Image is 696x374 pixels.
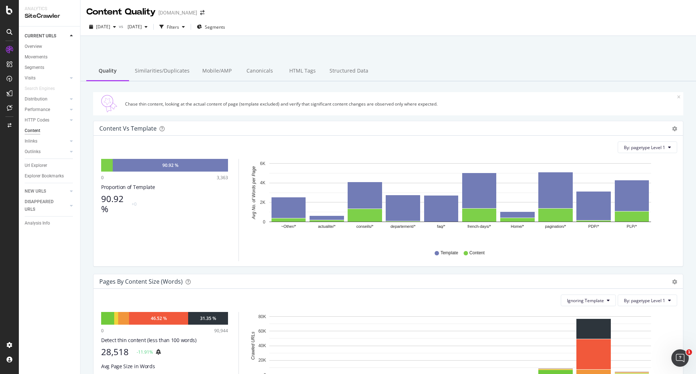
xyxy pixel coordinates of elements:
[469,250,485,256] span: Content
[25,116,68,124] a: HTTP Codes
[99,125,157,132] div: Content vs Template
[129,61,195,81] div: Similarities/Duplicates
[96,95,122,112] img: Quality
[318,225,336,229] text: actualite/*
[324,61,374,81] div: Structured Data
[25,219,75,227] a: Analysis Info
[25,198,68,213] a: DISAPPEARED URLS
[25,162,75,169] a: Url Explorer
[672,279,677,284] div: gear
[25,188,46,195] div: NEW URLS
[561,295,616,306] button: Ignoring Template
[250,332,256,360] text: Crawled URLs
[137,349,153,355] div: -11.91%
[25,43,42,50] div: Overview
[125,24,142,30] span: 2025 Feb. 19th
[437,225,446,229] text: faq/*
[545,225,566,229] text: pagination/*
[25,12,74,20] div: SiteCrawler
[101,194,124,214] div: 90.92 %
[86,21,119,33] button: [DATE]
[618,295,677,306] button: By: pagetype Level 1
[25,64,44,71] div: Segments
[205,24,225,30] span: Segments
[25,53,47,61] div: Movements
[238,61,281,81] div: Canonicals
[25,116,49,124] div: HTTP Codes
[25,148,41,156] div: Outlinks
[624,144,665,151] span: By: pagetype Level 1
[125,21,150,33] button: [DATE]
[125,101,677,107] div: Chase thin content, looking at the actual content of page (template excluded) and verify that sig...
[25,53,75,61] a: Movements
[25,6,74,12] div: Analytics
[101,184,228,191] div: Proportion of Template
[672,126,677,131] div: gear
[25,32,68,40] a: CURRENT URLS
[156,349,161,355] div: bell-plus
[86,6,156,18] div: Content Quality
[217,174,228,181] div: 3,363
[25,106,50,114] div: Performance
[686,349,692,355] span: 1
[200,315,216,321] div: 31.35 %
[25,127,75,135] a: Content
[195,61,238,81] div: Mobile/AMP
[25,198,61,213] div: DISAPPEARED URLS
[258,343,266,348] text: 40K
[99,278,183,285] div: Pages by Content Size (Words)
[260,200,265,205] text: 2K
[96,24,110,30] span: 2025 Sep. 4th
[260,181,265,186] text: 4K
[567,297,604,304] span: Ignoring Template
[101,328,104,334] div: 0
[101,363,228,370] div: Avg Page Size in Words
[25,172,64,180] div: Explorer Bookmarks
[468,225,492,229] text: french-days/*
[25,95,68,103] a: Distribution
[671,349,689,367] iframe: Intercom live chat
[25,74,36,82] div: Visits
[624,297,665,304] span: By: pagetype Level 1
[25,106,68,114] a: Performance
[214,328,228,334] div: 90,944
[511,225,524,229] text: Home/*
[132,201,137,207] div: +0
[167,24,179,30] div: Filters
[158,9,197,16] div: [DOMAIN_NAME]
[25,85,55,93] div: Search Engines
[390,225,416,229] text: departement/*
[101,337,228,344] div: Detect thin content (less than 100 words)
[25,172,75,180] a: Explorer Bookmarks
[25,74,68,82] a: Visits
[25,148,68,156] a: Outlinks
[258,358,266,363] text: 20K
[248,159,672,243] svg: A chart.
[101,347,129,357] div: 28,518
[588,225,600,229] text: PDP/*
[258,329,266,334] text: 60K
[200,10,204,15] div: arrow-right-arrow-left
[25,32,56,40] div: CURRENT URLS
[119,23,125,29] span: vs
[25,64,75,71] a: Segments
[260,161,265,166] text: 6K
[86,61,129,81] div: Quality
[157,21,188,33] button: Filters
[618,141,677,153] button: By: pagetype Level 1
[194,21,228,33] button: Segments
[162,162,178,168] div: 90.92 %
[440,250,458,256] span: Template
[25,43,75,50] a: Overview
[101,174,104,181] div: 0
[25,162,47,169] div: Url Explorer
[25,95,47,103] div: Distribution
[356,225,374,229] text: conseils/*
[281,61,324,81] div: HTML Tags
[251,166,256,219] text: Avg No. of Words per Page
[25,188,68,195] a: NEW URLS
[258,314,266,319] text: 80K
[263,219,265,225] text: 0
[25,85,62,93] a: Search Engines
